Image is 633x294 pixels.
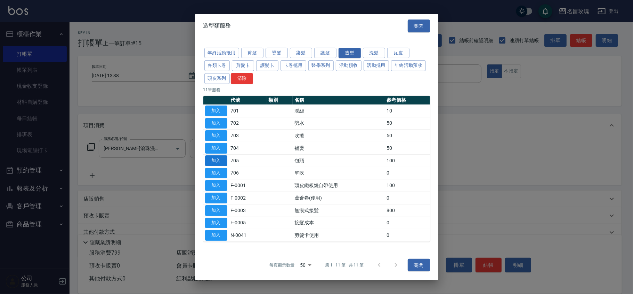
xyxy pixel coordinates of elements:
[204,60,230,71] button: 各類卡卷
[385,204,430,217] td: 800
[266,47,288,58] button: 燙髮
[293,192,385,204] td: 蘆薈卷(使用)
[205,230,227,241] button: 加入
[229,167,267,179] td: 706
[229,117,267,130] td: 702
[293,204,385,217] td: 無痕式接髮
[205,118,227,129] button: 加入
[229,96,267,105] th: 代號
[293,142,385,154] td: 補燙
[229,130,267,142] td: 703
[281,60,306,71] button: 卡卷抵用
[314,47,336,58] button: 護髮
[385,167,430,179] td: 0
[385,105,430,117] td: 10
[290,47,312,58] button: 染髮
[229,192,267,204] td: F-0002
[293,105,385,117] td: 潤絲
[205,180,227,191] button: 加入
[293,117,385,130] td: 勞水
[385,154,430,167] td: 100
[408,259,430,272] button: 關閉
[385,117,430,130] td: 50
[293,229,385,242] td: 剪髮卡使用
[269,262,294,268] p: 每頁顯示數量
[293,130,385,142] td: 吹捲
[205,193,227,203] button: 加入
[205,217,227,228] button: 加入
[204,47,239,58] button: 年終活動抵用
[229,204,267,217] td: F-0003
[229,105,267,117] td: 701
[232,60,254,71] button: 剪髮卡
[387,47,409,58] button: 瓦皮
[385,179,430,192] td: 100
[293,96,385,105] th: 名稱
[229,229,267,242] td: N-0041
[205,130,227,141] button: 加入
[385,142,430,154] td: 50
[325,262,364,268] p: 第 1–11 筆 共 11 筆
[364,60,389,71] button: 活動抵用
[205,168,227,178] button: 加入
[267,96,293,105] th: 類別
[205,106,227,116] button: 加入
[256,60,278,71] button: 護髮卡
[293,217,385,229] td: 接髮成本
[385,96,430,105] th: 參考價格
[229,142,267,154] td: 704
[203,87,430,93] p: 11 筆服務
[205,143,227,154] button: 加入
[308,60,334,71] button: 醫學系列
[241,47,263,58] button: 剪髮
[204,73,230,84] button: 頭皮系列
[339,47,361,58] button: 造型
[385,130,430,142] td: 50
[229,154,267,167] td: 705
[391,60,426,71] button: 年終活動預收
[203,22,231,29] span: 造型類服務
[231,73,253,84] button: 清除
[363,47,385,58] button: 洗髮
[385,192,430,204] td: 0
[205,155,227,166] button: 加入
[408,20,430,32] button: 關閉
[293,154,385,167] td: 包頭
[229,217,267,229] td: F-0005
[385,229,430,242] td: 0
[229,179,267,192] td: F-0001
[297,256,314,274] div: 50
[385,217,430,229] td: 0
[293,179,385,192] td: 頭皮鐵板燒自帶使用
[336,60,362,71] button: 活動預收
[293,167,385,179] td: 單吹
[205,205,227,216] button: 加入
